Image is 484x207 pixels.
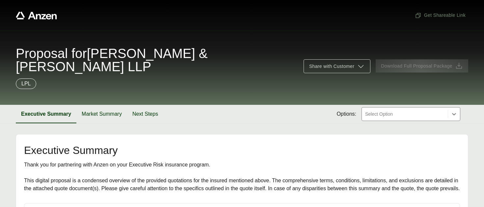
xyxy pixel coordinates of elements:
span: Get Shareable Link [415,12,466,19]
button: Executive Summary [16,105,76,123]
button: Get Shareable Link [412,9,468,21]
button: Share with Customer [304,59,370,73]
span: Share with Customer [309,63,354,70]
button: Market Summary [76,105,127,123]
a: Anzen website [16,12,57,19]
h2: Executive Summary [24,145,460,156]
span: Options: [336,110,356,118]
div: Thank you for partnering with Anzen on your Executive Risk insurance program. This digital propos... [24,161,460,192]
span: Proposal for [PERSON_NAME] & [PERSON_NAME] LLP [16,47,296,73]
span: Download Full Proposal Package [381,63,452,70]
p: LPL [21,80,31,88]
button: Next Steps [127,105,163,123]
